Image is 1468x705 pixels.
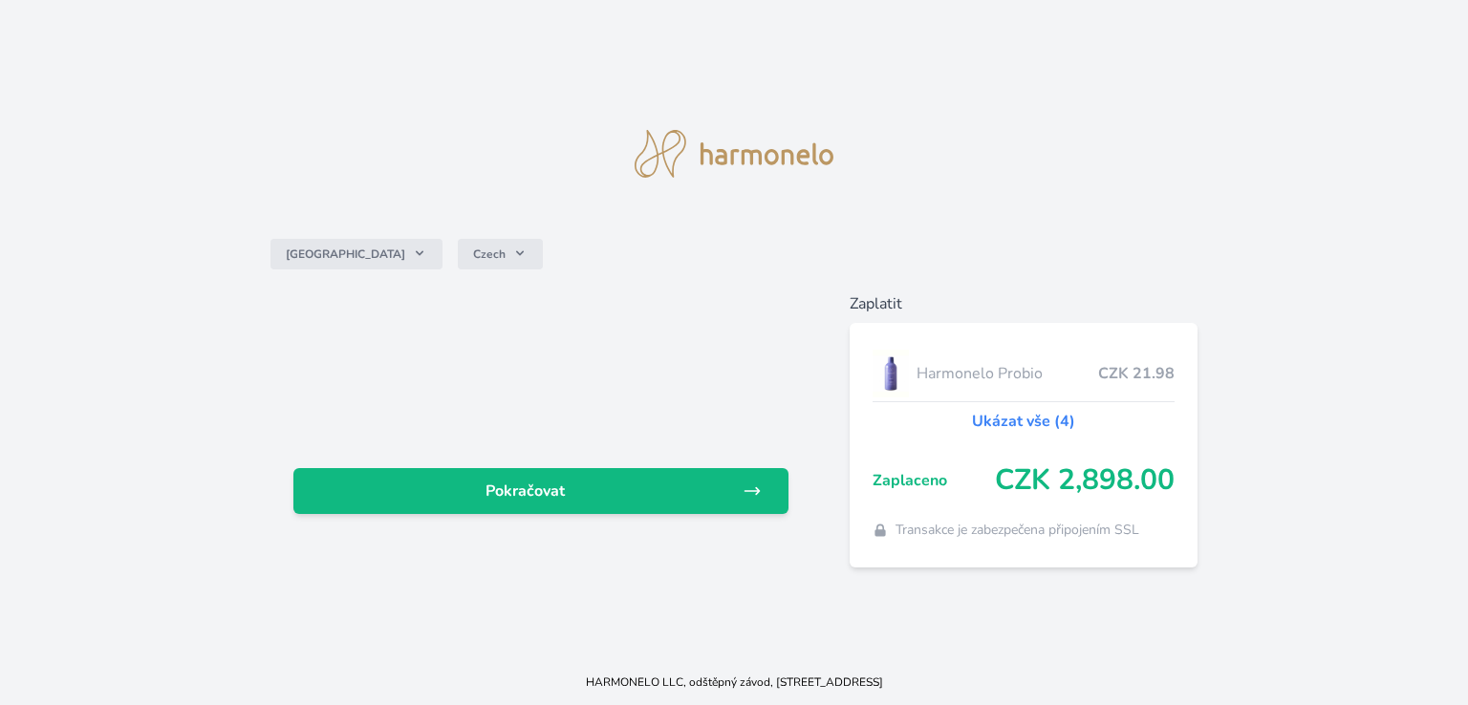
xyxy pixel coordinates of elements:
[850,292,1198,315] h6: Zaplatit
[286,246,405,262] span: [GEOGRAPHIC_DATA]
[873,350,909,397] img: CLEAN_PROBIO_se_stinem_x-lo.jpg
[293,468,788,514] a: Pokračovat
[972,410,1075,433] a: Ukázat vše (4)
[473,246,506,262] span: Czech
[309,480,743,502] span: Pokračovat
[995,463,1175,498] span: CZK 2,898.00
[270,239,443,269] button: [GEOGRAPHIC_DATA]
[1098,362,1175,385] span: CZK 21.98
[917,362,1098,385] span: Harmonelo Probio
[896,521,1139,540] span: Transakce je zabezpečena připojením SSL
[635,130,833,178] img: logo.svg
[873,469,995,492] span: Zaplaceno
[458,239,543,269] button: Czech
